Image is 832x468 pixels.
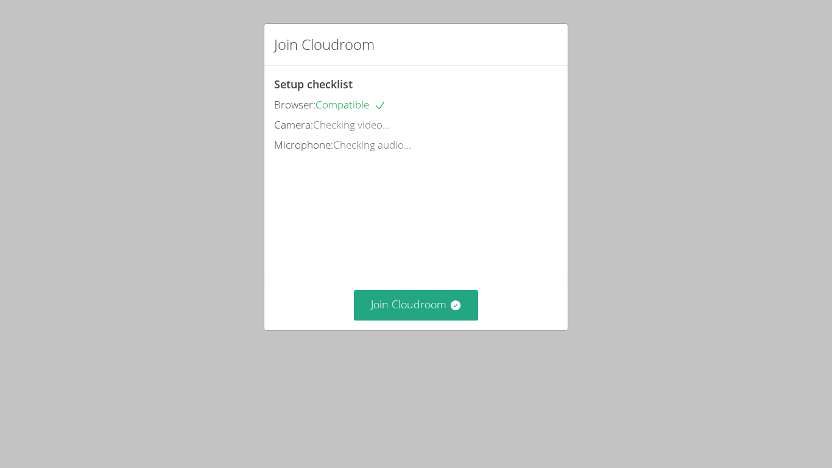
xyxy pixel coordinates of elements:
span: Compatible [316,97,386,112]
span: Browser: [274,97,316,112]
span: Camera: [274,118,313,132]
button: Join Cloudroom [354,290,479,320]
span: Checking video... [313,118,390,132]
h2: Join Cloudroom [274,34,375,55]
span: Setup checklist [274,77,353,91]
span: Checking audio... [333,138,411,152]
span: Microphone: [274,138,333,152]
